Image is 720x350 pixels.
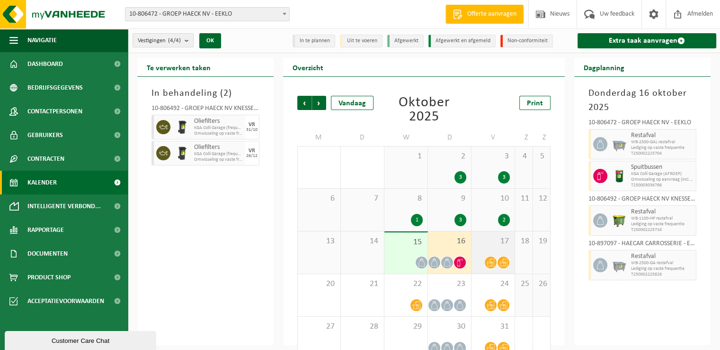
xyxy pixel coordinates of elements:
span: Lediging op vaste frequentie [631,221,693,227]
span: 28 [346,322,379,332]
span: KGA Colli Garage (frequentie) [194,151,243,157]
span: 20 [302,279,336,289]
span: Product Shop [27,266,71,289]
span: Vorige [297,96,311,110]
div: VR [249,122,255,128]
span: 8 [389,193,423,204]
span: 11 [520,193,527,204]
img: WB-0240-HPE-BK-01 [175,146,189,160]
h2: Dagplanning [574,58,634,76]
span: WB-2500-GA restafval [631,260,693,266]
div: 3 [498,171,510,184]
span: Bedrijfsgegevens [27,76,83,100]
img: WB-2500-GAL-GY-04 [612,137,626,151]
td: Z [515,129,533,146]
div: 10-897097 - HAECAR CARROSSERIE - EEKLO [588,240,696,250]
span: KGA Colli Garage (frequentie) [194,125,243,131]
div: 2 [498,214,510,226]
div: Oktober 2025 [384,96,463,124]
span: 14 [346,236,379,247]
span: 16 [433,236,466,247]
span: Omwisseling op vaste frequentie (incl. verwerking) [194,131,243,137]
div: Vandaag [331,96,373,110]
div: 1 [411,214,423,226]
span: Gebruikers [27,123,63,147]
td: D [428,129,471,146]
img: WB-0240-HPE-BK-01 [175,120,189,134]
span: T250002225716 [631,227,693,233]
span: 30 [433,322,466,332]
span: 10-806472 - GROEP HAECK NV - EEKLO [125,8,289,21]
span: T250002225826 [631,272,693,277]
img: WB-2500-GAL-GY-01 [612,258,626,272]
div: 3 [454,214,466,226]
span: 10-806472 - GROEP HAECK NV - EEKLO [125,7,290,21]
span: 19 [538,236,546,247]
li: Afgewerkt [387,35,424,47]
span: 18 [520,236,527,247]
span: WB-1100-HP restafval [631,216,693,221]
span: 15 [389,237,423,248]
span: 9 [433,193,466,204]
span: Acceptatievoorwaarden [27,289,104,313]
span: 26 [538,279,546,289]
span: 29 [389,322,423,332]
a: Print [519,96,551,110]
span: 27 [302,322,336,332]
li: In te plannen [293,35,335,47]
li: Afgewerkt en afgemeld [428,35,496,47]
div: 10-806492 - GROEP HAECK NV KNESSELARE - AALTER [151,105,259,115]
span: Navigatie [27,28,57,52]
count: (4/4) [168,37,181,44]
span: Volgende [312,96,326,110]
span: 7 [346,193,379,204]
h2: Overzicht [283,58,333,76]
span: T250002225704 [631,151,693,157]
h2: Te verwerken taken [137,58,220,76]
span: KGA Colli Garage (AFROEP) [631,171,693,177]
span: Oliefilters [194,118,243,125]
button: OK [199,33,221,48]
span: 2 [433,151,466,162]
span: Restafval [631,253,693,260]
span: Omwisseling op aanvraag (incl. verwerking) [631,177,693,183]
iframe: chat widget [5,329,158,350]
span: Offerte aanvragen [465,9,519,19]
span: 17 [476,236,510,247]
span: Lediging op vaste frequentie [631,266,693,272]
td: D [341,129,384,146]
span: 5 [538,151,546,162]
div: 26/12 [246,154,258,158]
span: Spuitbussen [631,164,693,171]
span: 1 [389,151,423,162]
img: PB-OT-0200-MET-00-03 [612,169,626,183]
span: Kalender [27,171,57,194]
span: Documenten [27,242,68,266]
span: 31 [476,322,510,332]
span: 13 [302,236,336,247]
li: Uit te voeren [340,35,382,47]
span: T250003036798 [631,183,693,188]
button: Vestigingen(4/4) [133,33,194,47]
span: 2 [223,89,229,98]
h3: Donderdag 16 oktober 2025 [588,86,696,115]
span: 25 [520,279,527,289]
div: 10-806472 - GROEP HAECK NV - EEKLO [588,120,696,129]
li: Non-conformiteit [500,35,553,47]
span: Omwisseling op vaste frequentie (incl. verwerking) [194,157,243,163]
span: Restafval [631,208,693,216]
div: 3 [454,171,466,184]
span: 4 [520,151,527,162]
div: VR [249,148,255,154]
span: 10 [476,193,510,204]
span: 6 [302,193,336,204]
span: Intelligente verbond... [27,194,101,218]
a: Extra taak aanvragen [578,33,716,48]
span: Print [527,100,543,107]
span: Vestigingen [138,34,181,48]
div: 31/10 [246,128,258,132]
span: WB-2500-GAL restafval [631,139,693,145]
span: 3 [476,151,510,162]
span: 24 [476,279,510,289]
